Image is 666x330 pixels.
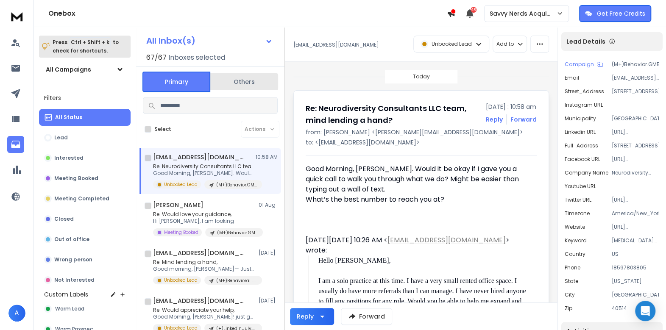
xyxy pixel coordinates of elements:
[486,103,537,111] p: [DATE] : 10:58 am
[306,138,537,147] p: to: <[EMAIL_ADDRESS][DOMAIN_NAME]>
[612,88,659,95] p: [STREET_ADDRESS]
[259,202,278,208] p: 01 Aug
[306,235,530,255] div: [DATE][DATE] 10:26 AM < > wrote:
[48,8,447,19] h1: Onebox
[39,300,131,317] button: Warm Lead
[565,251,585,258] p: Country
[8,305,25,322] button: A
[146,53,167,63] span: 67 / 67
[297,312,314,321] div: Reply
[612,156,659,163] p: [URL][DOMAIN_NAME]
[39,129,131,146] button: Lead
[612,115,659,122] p: [GEOGRAPHIC_DATA]
[565,75,579,81] p: Email
[565,291,575,298] p: City
[153,259,255,266] p: Re: Mind lending a hand,
[612,129,659,136] p: [URL][DOMAIN_NAME]
[490,9,556,18] p: Savvy Nerds Acquisition
[153,201,203,209] h1: [PERSON_NAME]
[612,224,659,230] p: [URL][DOMAIN_NAME]
[565,61,594,68] p: Campaign
[290,308,334,325] button: Reply
[471,7,477,13] span: 40
[39,272,131,288] button: Not Interested
[306,103,481,126] h1: Re: Neurodiversity Consultants LLC team, mind lending a hand?
[565,156,600,163] p: Facebook URL
[432,41,472,47] p: Unbooked Lead
[612,264,659,271] p: 18597803805
[612,210,659,217] p: America/New_York
[256,154,278,161] p: 10:58 AM
[510,115,537,124] div: Forward
[146,36,195,45] h1: All Inbox(s)
[387,235,506,245] a: [EMAIL_ADDRESS][DOMAIN_NAME]
[142,72,210,92] button: Primary
[54,236,89,243] p: Out of office
[486,115,503,124] button: Reply
[306,128,537,136] p: from: [PERSON_NAME] <[PERSON_NAME][EMAIL_ADDRESS][DOMAIN_NAME]>
[54,277,95,283] p: Not Interested
[565,237,587,244] p: Keyword
[612,305,659,312] p: 40514
[39,170,131,187] button: Meeting Booked
[306,164,530,194] div: Good Morning, [PERSON_NAME]. Would it be okay if I gave you a quick call to walk you through what...
[318,255,530,266] div: Hello [PERSON_NAME],
[496,41,514,47] p: Add to
[341,308,392,325] button: Forward
[44,290,88,299] h3: Custom Labels
[612,251,659,258] p: US
[153,211,255,218] p: Re: Would love your guidance,
[155,126,171,133] label: Select
[39,150,131,166] button: Interested
[612,142,659,149] p: [STREET_ADDRESS]
[565,102,603,108] p: Instagram URL
[318,276,530,316] div: I am a solo practice at this time. I have a very small rented office space. I usually do have mor...
[565,278,578,285] p: State
[565,169,608,176] p: Company Name
[612,61,659,68] p: (M+)Behavior.GMB.Q32025
[54,216,74,222] p: Closed
[565,264,580,271] p: Phone
[565,88,604,95] p: Street_Address
[565,210,590,217] p: Timezone
[216,277,257,284] p: (M+)Behavioral.Linkedin.Q32025
[612,197,659,203] p: [URL][DOMAIN_NAME]
[70,37,111,47] span: Ctrl + Shift + k
[566,37,605,46] p: Lead Details
[612,75,659,81] p: [EMAIL_ADDRESS][DOMAIN_NAME]
[153,153,246,161] h1: [EMAIL_ADDRESS][DOMAIN_NAME]
[39,190,131,207] button: Meeting Completed
[259,250,278,256] p: [DATE]
[153,297,246,305] h1: [EMAIL_ADDRESS][DOMAIN_NAME]
[8,8,25,24] img: logo
[139,32,279,49] button: All Inbox(s)
[153,313,255,320] p: Good Morning, [PERSON_NAME]! just gave
[565,224,585,230] p: Website
[54,256,92,263] p: Wrong person
[579,5,651,22] button: Get Free Credits
[164,181,198,188] p: Unbooked Lead
[597,9,645,18] p: Get Free Credits
[565,183,596,190] p: Youtube URL
[46,65,91,74] h1: All Campaigns
[55,305,84,312] span: Warm Lead
[39,92,131,104] h3: Filters
[565,142,598,149] p: Full_Address
[54,195,109,202] p: Meeting Completed
[53,38,119,55] p: Press to check for shortcuts.
[153,249,246,257] h1: [EMAIL_ADDRESS][DOMAIN_NAME]
[153,307,255,313] p: Re: Would appreciate your help,
[54,155,84,161] p: Interested
[612,169,659,176] p: Neurodiversity Consultants LLC
[259,297,278,304] p: [DATE]
[413,73,430,80] p: Today
[565,129,596,136] p: Linkedin URL
[55,114,82,121] p: All Status
[153,218,255,225] p: Hi [PERSON_NAME], I am looking
[164,229,198,236] p: Meeting Booked
[216,182,257,188] p: (M+)Behavior.GMB.Q32025
[54,134,68,141] p: Lead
